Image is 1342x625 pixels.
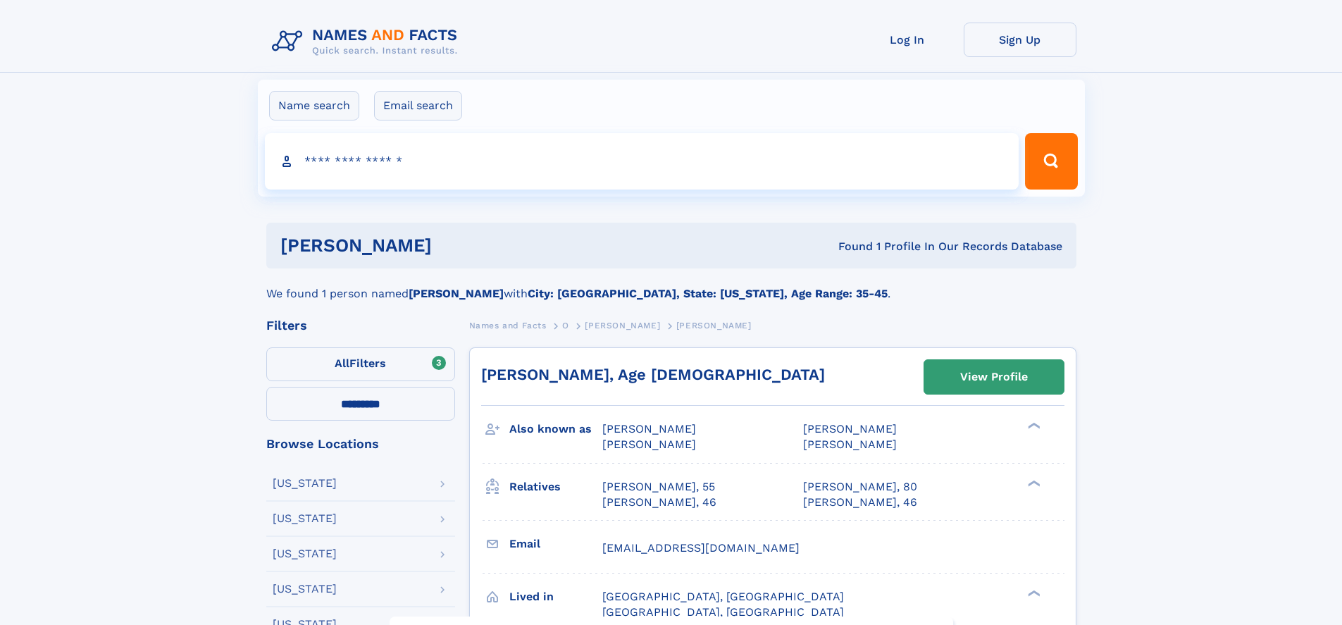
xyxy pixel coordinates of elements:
[469,316,547,334] a: Names and Facts
[1024,478,1041,488] div: ❯
[602,590,844,603] span: [GEOGRAPHIC_DATA], [GEOGRAPHIC_DATA]
[273,548,337,559] div: [US_STATE]
[602,422,696,435] span: [PERSON_NAME]
[960,361,1028,393] div: View Profile
[509,417,602,441] h3: Also known as
[602,605,844,619] span: [GEOGRAPHIC_DATA], [GEOGRAPHIC_DATA]
[562,321,569,330] span: O
[374,91,462,120] label: Email search
[676,321,752,330] span: [PERSON_NAME]
[602,541,800,555] span: [EMAIL_ADDRESS][DOMAIN_NAME]
[528,287,888,300] b: City: [GEOGRAPHIC_DATA], State: [US_STATE], Age Range: 35-45
[265,133,1019,190] input: search input
[1024,421,1041,431] div: ❯
[335,357,349,370] span: All
[266,23,469,61] img: Logo Names and Facts
[273,583,337,595] div: [US_STATE]
[602,438,696,451] span: [PERSON_NAME]
[509,585,602,609] h3: Lived in
[585,316,660,334] a: [PERSON_NAME]
[509,532,602,556] h3: Email
[602,495,716,510] a: [PERSON_NAME], 46
[509,475,602,499] h3: Relatives
[803,479,917,495] a: [PERSON_NAME], 80
[964,23,1076,57] a: Sign Up
[1025,133,1077,190] button: Search Button
[803,422,897,435] span: [PERSON_NAME]
[1024,588,1041,598] div: ❯
[266,268,1076,302] div: We found 1 person named with .
[273,478,337,489] div: [US_STATE]
[803,495,917,510] a: [PERSON_NAME], 46
[602,479,715,495] a: [PERSON_NAME], 55
[851,23,964,57] a: Log In
[269,91,359,120] label: Name search
[924,360,1064,394] a: View Profile
[409,287,504,300] b: [PERSON_NAME]
[266,319,455,332] div: Filters
[266,347,455,381] label: Filters
[562,316,569,334] a: O
[585,321,660,330] span: [PERSON_NAME]
[481,366,825,383] a: [PERSON_NAME], Age [DEMOGRAPHIC_DATA]
[280,237,635,254] h1: [PERSON_NAME]
[273,513,337,524] div: [US_STATE]
[266,438,455,450] div: Browse Locations
[803,438,897,451] span: [PERSON_NAME]
[635,239,1062,254] div: Found 1 Profile In Our Records Database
